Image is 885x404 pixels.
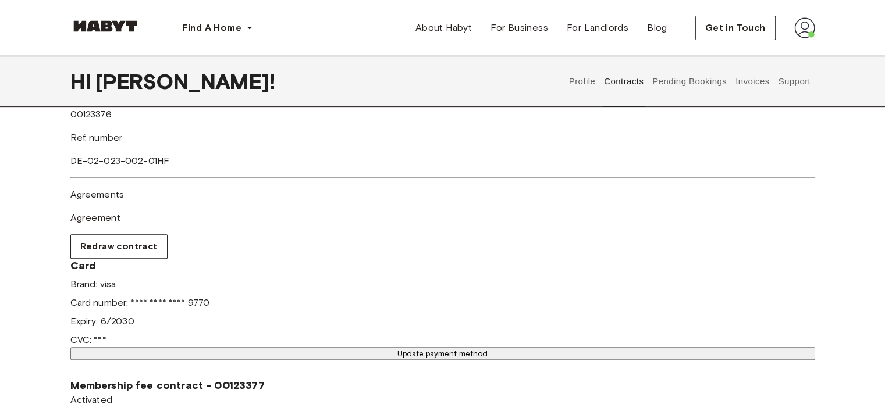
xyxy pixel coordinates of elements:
span: Hi [70,69,95,94]
button: Support [777,56,812,107]
span: Get in Touch [705,21,766,35]
span: Redraw contract [80,239,158,253]
span: Find A Home [182,21,241,35]
button: Contracts [603,56,645,107]
button: Invoices [734,56,770,107]
button: Get in Touch [695,16,776,40]
a: Blog [638,16,677,40]
p: Brand: visa [70,277,815,291]
p: Agreements [70,188,815,202]
p: Ref. number [70,131,443,145]
button: Redraw contract [70,234,168,259]
a: For Business [481,16,557,40]
div: user profile tabs [564,56,815,107]
span: For Landlords [567,21,628,35]
button: Update payment method [70,347,815,360]
img: Habyt [70,20,140,32]
span: About Habyt [415,21,472,35]
img: avatar [794,17,815,38]
a: About Habyt [406,16,481,40]
span: Membership fee contract - 00123377 [70,379,265,392]
span: Agreement [70,211,121,225]
p: Expiry: 6 / 2030 [70,314,815,328]
div: DE-02-023-002-01HF [70,131,443,168]
button: Pending Bookings [651,56,728,107]
span: Blog [647,21,667,35]
span: [PERSON_NAME] ! [95,69,275,94]
button: Find A Home [173,16,262,40]
button: Profile [567,56,597,107]
span: For Business [491,21,548,35]
a: Agreement [70,211,815,225]
a: For Landlords [557,16,638,40]
span: Card [70,259,815,273]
